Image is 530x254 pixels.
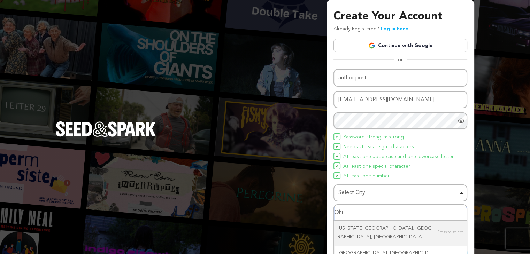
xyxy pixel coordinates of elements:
span: At least one special character. [343,162,411,171]
span: Needs at least eight characters. [343,143,415,151]
h3: Create Your Account [333,8,467,25]
img: Seed&Spark Icon [336,145,338,148]
img: Seed&Spark Icon [336,155,338,158]
a: Continue with Google [333,39,467,52]
img: Seed&Spark Icon [336,135,338,138]
span: At least one number. [343,172,390,181]
img: Seed&Spark Icon [336,174,338,177]
a: Log in here [381,26,408,31]
div: [US_STATE][GEOGRAPHIC_DATA], [GEOGRAPHIC_DATA], [GEOGRAPHIC_DATA] [334,221,467,245]
p: Already Registered? [333,25,408,33]
img: Seed&Spark Icon [336,165,338,167]
img: Google logo [368,42,375,49]
span: Password strength: strong [343,133,404,142]
a: Seed&Spark Homepage [56,121,156,151]
span: At least one uppercase and one lowercase letter. [343,153,454,161]
input: Name [333,69,467,87]
span: or [394,56,407,63]
input: Select City [334,205,467,221]
div: Select City [338,188,458,198]
img: Seed&Spark Logo [56,121,156,137]
input: Email address [333,91,467,109]
a: Show password as plain text. Warning: this will display your password on the screen. [458,117,464,124]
